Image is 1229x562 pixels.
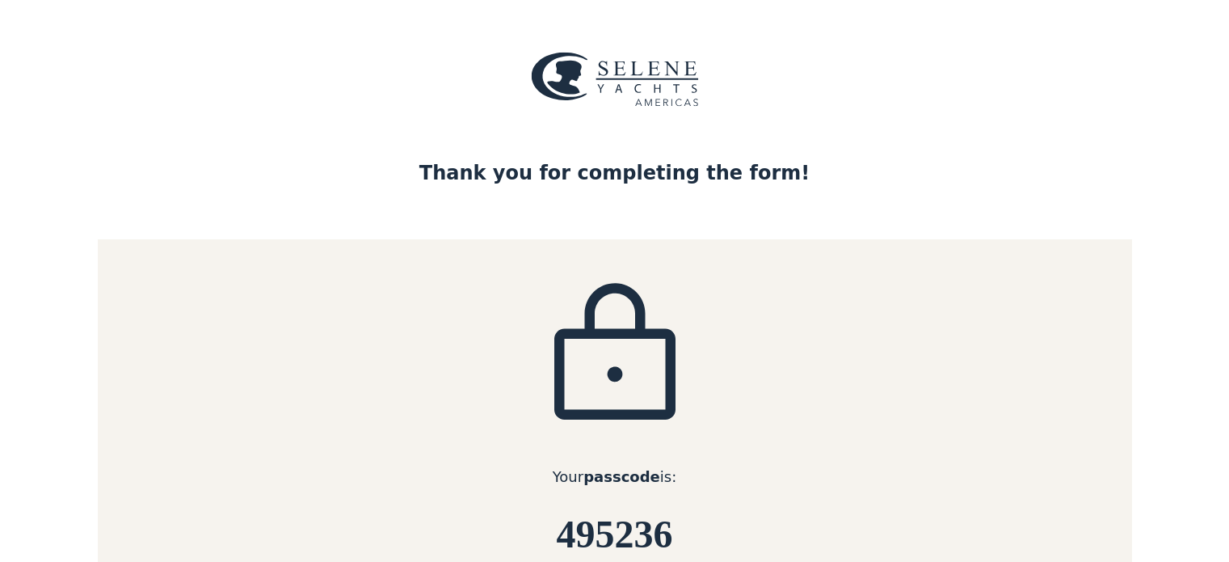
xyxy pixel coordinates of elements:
[98,466,1132,488] div: Your is:
[98,513,1132,556] h6: 495236
[531,52,699,107] img: logo
[534,278,696,440] img: icon
[419,158,810,188] div: Thank you for completing the form!
[583,468,660,485] strong: passcode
